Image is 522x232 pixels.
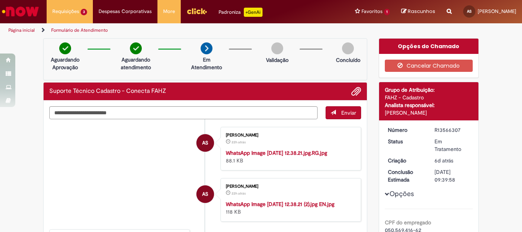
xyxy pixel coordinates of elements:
[6,23,342,37] ul: Trilhas de página
[49,106,318,119] textarea: Digite sua mensagem aqui...
[226,201,334,208] a: WhatsApp Image [DATE] 12.38.21 (2).jpg EN.jpg
[382,157,429,164] dt: Criação
[186,5,207,17] img: click_logo_yellow_360x200.png
[232,140,246,144] time: 30/09/2025 12:45:17
[226,184,353,189] div: [PERSON_NAME]
[188,56,225,71] p: Em Atendimento
[408,8,435,15] span: Rascunhos
[434,168,470,183] div: [DATE] 09:39:58
[384,9,390,15] span: 1
[271,42,283,54] img: img-circle-grey.png
[202,185,208,203] span: AS
[226,149,327,156] a: WhatsApp Image [DATE] 12.38.21.jpg.RG.jpg
[226,149,353,164] div: 88.1 KB
[434,157,453,164] span: 6d atrás
[59,42,71,54] img: check-circle-green.png
[382,168,429,183] dt: Conclusão Estimada
[467,9,472,14] span: AS
[434,126,470,134] div: R13566307
[196,134,214,152] div: Adair Paulo Da Silva
[385,86,473,94] div: Grupo de Atribuição:
[232,191,246,196] time: 30/09/2025 12:45:15
[385,109,473,117] div: [PERSON_NAME]
[401,8,435,15] a: Rascunhos
[196,185,214,203] div: Adair Paulo Da Silva
[219,8,263,17] div: Padroniza
[379,39,479,54] div: Opções do Chamado
[201,42,212,54] img: arrow-next.png
[385,219,431,226] b: CPF do empregado
[49,88,166,95] h2: Suporte Técnico Cadastro - Conecta FAHZ Histórico de tíquete
[434,157,470,164] div: 25/09/2025 11:58:33
[232,191,246,196] span: 22h atrás
[266,56,289,64] p: Validação
[478,8,516,15] span: [PERSON_NAME]
[342,42,354,54] img: img-circle-grey.png
[244,8,263,17] p: +GenAi
[51,27,108,33] a: Formulário de Atendimento
[130,42,142,54] img: check-circle-green.png
[385,94,473,101] div: FAHZ - Cadastro
[385,60,473,72] button: Cancelar Chamado
[99,8,152,15] span: Despesas Corporativas
[226,200,353,216] div: 118 KB
[232,140,246,144] span: 22h atrás
[362,8,383,15] span: Favoritos
[1,4,40,19] img: ServiceNow
[336,56,360,64] p: Concluído
[434,138,470,153] div: Em Tratamento
[117,56,154,71] p: Aguardando atendimento
[341,109,356,116] span: Enviar
[434,157,453,164] time: 25/09/2025 11:58:33
[326,106,361,119] button: Enviar
[47,56,84,71] p: Aguardando Aprovação
[8,27,35,33] a: Página inicial
[163,8,175,15] span: More
[52,8,79,15] span: Requisições
[226,133,353,138] div: [PERSON_NAME]
[382,138,429,145] dt: Status
[382,126,429,134] dt: Número
[385,101,473,109] div: Analista responsável:
[81,9,87,15] span: 3
[351,86,361,96] button: Adicionar anexos
[202,134,208,152] span: AS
